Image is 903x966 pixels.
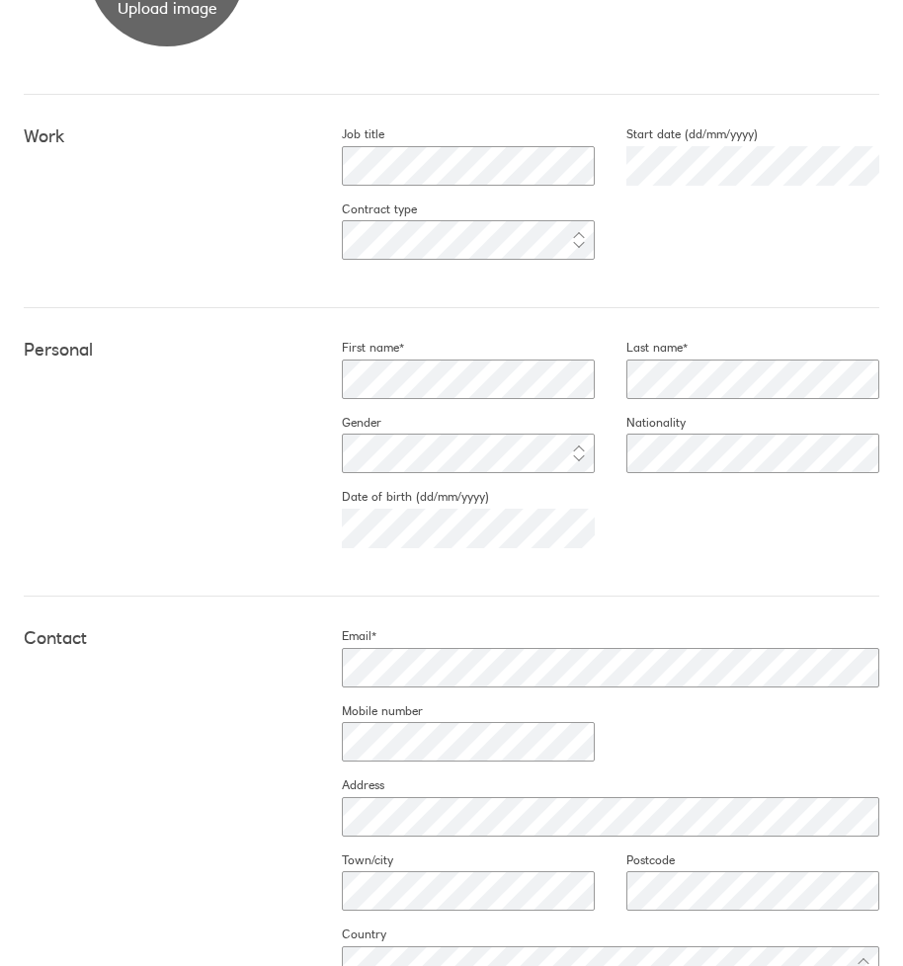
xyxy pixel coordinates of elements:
[310,703,423,719] label: Mobile number
[24,340,310,361] h4: Personal
[310,126,384,142] label: Job title
[310,489,489,505] label: Date of birth (dd/mm/yyyy)
[310,777,384,793] label: Address
[310,628,376,644] label: Email*
[595,126,758,142] label: Start date (dd/mm/yyyy)
[310,926,386,942] label: Country
[595,340,688,356] label: Last name*
[310,340,404,356] label: First name*
[310,415,381,431] label: Gender
[24,126,310,147] h4: Work
[24,628,310,649] h4: Contact
[595,415,686,431] label: Nationality
[310,852,393,868] label: Town/city
[310,201,417,217] label: Contract type
[595,852,675,868] label: Postcode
